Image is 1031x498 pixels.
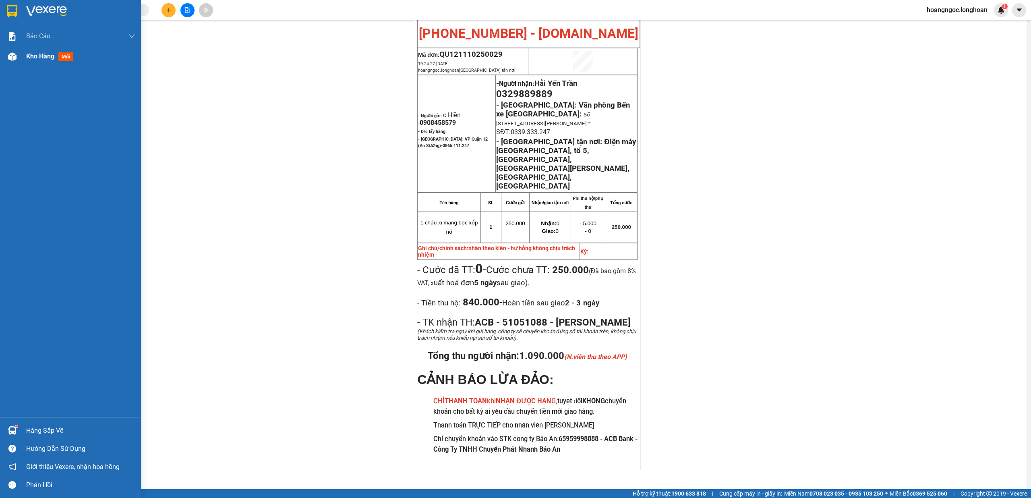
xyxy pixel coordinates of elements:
strong: Nhận: [541,220,556,226]
span: 1.090.000 [519,350,627,361]
span: Tổng thu người nhận: [428,350,627,361]
strong: 840.000 [461,297,499,308]
strong: KHÔNG [582,397,605,405]
strong: - Người gửi: [418,113,442,118]
span: Giới thiệu Vexere, nhận hoa hồng [26,462,120,472]
span: Số [STREET_ADDRESS][PERSON_NAME] [496,112,590,127]
span: Miền Bắc [890,489,947,498]
span: Cung cấp máy in - giấy in: [719,489,782,498]
h3: tuyệt đối chuyển khoản cho bất kỳ ai yêu cầu chuyển tiền mới giao hàng. [433,396,638,417]
span: 250.000 [505,220,525,226]
span: aim [203,7,209,13]
button: caret-down [1012,3,1026,17]
span: notification [8,463,16,471]
span: copyright [986,491,992,496]
strong: - [496,79,577,88]
span: [GEOGRAPHIC_DATA] tận nơi [459,68,515,73]
strong: 0708 023 035 - 0935 103 250 [809,490,883,497]
img: solution-icon [8,32,17,41]
span: ACB - 51051088 - [PERSON_NAME] [475,317,631,328]
img: warehouse-icon [8,426,17,435]
img: warehouse-icon [8,52,17,61]
span: mới [58,52,73,61]
div: Hàng sắp về [26,425,135,437]
button: aim [199,3,213,17]
div: Hướng dẫn sử dụng [26,443,135,455]
span: Cước chưa TT: [417,264,636,288]
strong: Tổng cước [610,200,632,205]
strong: NHẬN ĐƯỢC HÀN [496,397,551,405]
strong: Phí thu hộ/phụ thu [573,196,603,210]
img: icon-new-feature [998,6,1005,14]
span: - [GEOGRAPHIC_DATA]: Văn phòng Bến xe [GEOGRAPHIC_DATA]: [496,101,630,118]
span: | [712,489,713,498]
div: Phản hồi [26,479,135,491]
span: question-circle [8,445,16,452]
span: CẢNH BÁO LỪA ĐẢO: [417,372,553,387]
em: (N.viên thu theo APP) [564,353,627,361]
button: plus [161,3,176,17]
strong: - [GEOGRAPHIC_DATA] tận nơi: [496,137,602,146]
span: - [475,261,486,276]
span: 1 [489,224,492,230]
span: QU121110250029 [439,50,503,59]
span: caret-down [1016,6,1023,14]
span: Kho hàng [26,52,54,60]
span: nhận theo kiện - hư hỏng không chịu trách nhiệm [418,245,575,258]
span: - Tiền thu hộ: [417,299,461,307]
span: - [577,80,581,87]
span: SĐT: [496,128,511,136]
span: uất hoá đơn sau giao). [434,278,529,287]
span: Hải Yến Trần [534,79,577,88]
strong: (Công Ty TNHH Chuyển Phát Nhanh Bảo An - MST: 0109597835) [17,33,137,46]
span: message [8,481,16,489]
strong: Ghi chú/chính sách: [418,245,575,258]
span: - [461,297,599,308]
strong: 1900 633 818 [671,490,706,497]
strong: 2 - 3 [565,299,599,307]
span: file-add [184,7,190,13]
span: 1 [1003,4,1006,9]
span: Hỗ trợ kỹ thuật: [633,489,706,498]
span: hoangngoc.longhoan [418,68,515,73]
span: Báo cáo [26,31,50,41]
strong: 250.000 [552,264,589,276]
span: CHỈ khi G, [433,397,557,405]
strong: Ký: [580,248,588,255]
strong: Giao: [542,228,555,234]
strong: SL [488,200,494,205]
span: (Đã bao gồm 8% VAT, x [417,267,636,287]
span: plus [166,7,172,13]
span: Mã đơn: [418,52,503,58]
strong: Nhận/giao tận nơi [532,200,569,205]
span: (Khách kiểm tra ngay khi gửi hàng, công ty sẽ chuyển khoản đúng số tài khoản trên, không chịu trá... [417,328,636,341]
span: 250.000 [612,224,631,230]
sup: 1 [15,425,18,427]
span: 0865.111.247 [443,143,469,148]
strong: 0369 525 060 [913,490,947,497]
strong: - D/c lấy hàng: [418,129,447,134]
strong: BIÊN NHẬN VẬN CHUYỂN BẢO AN EXPRESS [18,12,135,30]
span: - 0 [585,228,591,234]
span: ⚪️ [885,492,888,495]
strong: 5 ngày [474,278,497,287]
span: 0339.333.247 [511,128,550,136]
h3: Thanh toán TRỰC TIẾP cho nhân viên [PERSON_NAME] [433,420,638,431]
span: 0908458579 [420,119,456,127]
span: - [588,118,591,127]
span: - 5.000 [580,220,596,226]
span: Người nhận: [499,80,577,87]
span: 0329889889 [496,88,553,100]
sup: 1 [1002,4,1008,9]
span: 19:24:27 [DATE] - [418,61,515,73]
span: 1 chậu xi măng bọc xốp nổ [420,220,478,235]
span: | [953,489,954,498]
span: 0 [542,228,558,234]
span: Hoàn tiền sau giao [502,299,599,307]
span: 0 [541,220,559,226]
strong: 0 [475,261,482,276]
h3: Chỉ chuyển khoản vào STK công ty Bảo An: [433,434,638,454]
button: file-add [180,3,195,17]
span: down [128,33,135,39]
span: - TK nhận TH: [417,317,475,328]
